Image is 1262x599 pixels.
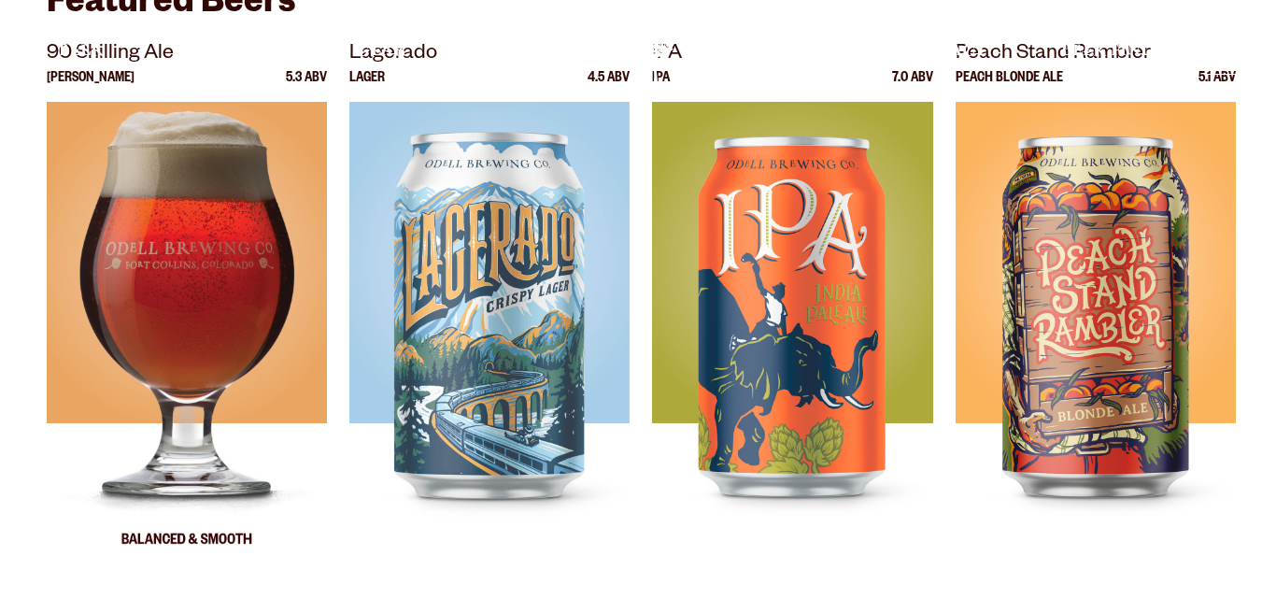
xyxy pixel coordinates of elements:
span: Impact [917,44,986,59]
span: Gear [356,44,407,59]
a: Taprooms [167,11,294,95]
a: Impact [905,11,999,95]
span: Winery [482,44,557,59]
a: Lagerado Lager 4.5 ABV Lagerado Lagerado [349,38,630,569]
a: Gear [344,11,419,95]
span: Beer [59,44,105,59]
a: Peach Stand Rambler Peach Blonde Ale 5.1 ABV Peach Stand Rambler Peach Stand Rambler [956,38,1236,569]
img: 90 Shilling Ale [47,102,327,569]
span: Our Story [736,44,844,59]
img: IPA [652,102,932,569]
a: Odell Home [619,11,689,95]
a: IPA IPA 7.0 ABV IPA IPA [652,38,932,569]
a: Winery [470,11,569,95]
img: Peach Stand Rambler [956,102,1236,569]
a: Beer Finder [1049,11,1191,95]
span: Taprooms [179,44,282,59]
a: 90 Shilling Ale [PERSON_NAME] 5.3 ABV 90 Shilling Ale 90 Shilling Ale [47,38,327,569]
a: Our Story [724,11,856,95]
img: Lagerado [349,102,630,569]
a: Beer [47,11,117,95]
span: Beer Finder [1061,44,1179,59]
